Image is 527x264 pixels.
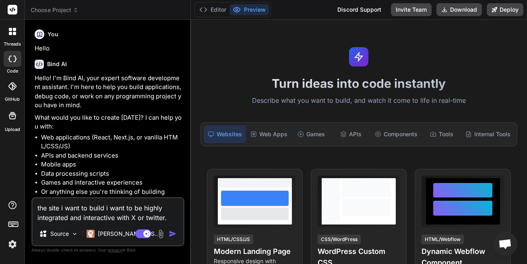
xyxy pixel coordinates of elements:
[229,4,269,15] button: Preview
[31,6,79,14] span: Choose Project
[493,232,517,256] div: Open chat
[422,235,464,244] div: HTML/Webflow
[108,247,122,252] span: privacy
[332,126,370,143] div: APIs
[372,126,421,143] div: Components
[41,169,183,179] li: Data processing scripts
[87,230,95,238] img: Claude 4 Sonnet
[33,198,183,222] textarea: the site i want to build i want to be highly integrated and interactive with X or twitter.
[6,237,19,251] img: settings
[35,113,183,131] p: What would you like to create [DATE]? I can help you with:
[487,3,523,16] button: Deploy
[7,68,18,75] label: code
[169,230,177,238] img: icon
[41,187,183,197] li: Or anything else you're thinking of building
[422,126,461,143] div: Tools
[31,246,184,254] p: Always double-check its answers. Your in Bind
[318,235,361,244] div: CSS/WordPress
[462,126,514,143] div: Internal Tools
[391,3,432,16] button: Invite Team
[196,96,522,106] p: Describe what you want to build, and watch it come to life in real-time
[214,246,296,257] h4: Modern Landing Page
[50,230,69,238] p: Source
[48,30,58,38] h6: You
[247,126,291,143] div: Web Apps
[41,160,183,169] li: Mobile apps
[41,133,183,151] li: Web applications (React, Next.js, or vanilla HTML/CSS/JS)
[47,60,67,68] h6: Bind AI
[71,231,78,237] img: Pick Models
[5,126,20,133] label: Upload
[5,96,20,103] label: GitHub
[35,44,183,53] p: Hello
[98,230,158,238] p: [PERSON_NAME] 4 S..
[156,229,165,239] img: attachment
[196,4,229,15] button: Editor
[204,126,246,143] div: Websites
[196,76,522,91] h1: Turn ideas into code instantly
[41,178,183,187] li: Games and interactive experiences
[292,126,331,143] div: Games
[333,3,386,16] div: Discord Support
[214,235,253,244] div: HTML/CSS/JS
[436,3,482,16] button: Download
[35,74,183,110] p: Hello! I'm Bind AI, your expert software development assistant. I'm here to help you build applic...
[4,41,21,48] label: threads
[41,151,183,160] li: APIs and backend services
